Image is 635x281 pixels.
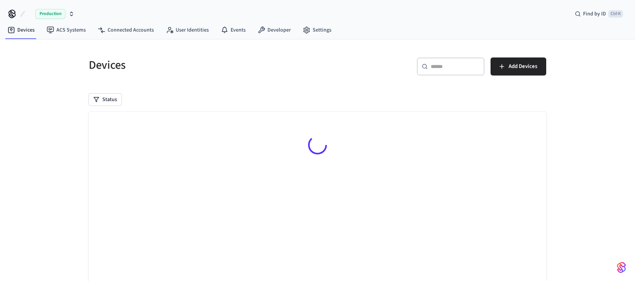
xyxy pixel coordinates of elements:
a: Events [215,23,252,37]
span: Ctrl K [608,10,623,18]
h5: Devices [89,57,313,73]
a: ACS Systems [41,23,92,37]
button: Status [89,94,122,106]
a: Devices [2,23,41,37]
span: Find by ID [583,10,606,18]
span: Add Devices [509,62,537,71]
a: Connected Accounts [92,23,160,37]
div: Find by IDCtrl K [569,7,629,21]
a: Settings [297,23,337,37]
a: User Identities [160,23,215,37]
button: Add Devices [491,57,546,76]
span: Production [35,9,65,19]
a: Developer [252,23,297,37]
img: SeamLogoGradient.69752ec5.svg [617,261,626,273]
